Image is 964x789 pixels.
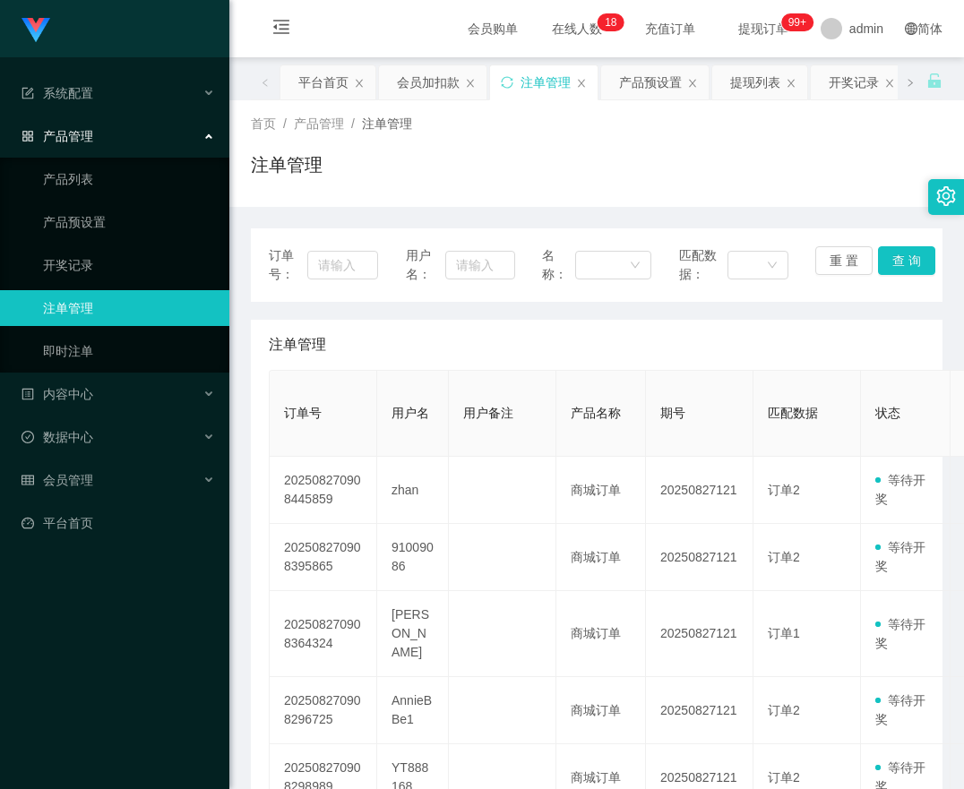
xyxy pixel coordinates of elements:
[729,22,797,35] span: 提现订单
[906,78,915,87] i: 图标: right
[270,457,377,524] td: 202508270908445859
[611,13,617,31] p: 8
[22,430,93,444] span: 数据中心
[22,505,215,541] a: 图标: dashboard平台首页
[875,693,925,726] span: 等待开奖
[377,457,449,524] td: zhan
[22,130,34,142] i: 图标: appstore-o
[261,78,270,87] i: 图标: left
[22,129,93,143] span: 产品管理
[829,65,879,99] div: 开奖记录
[781,13,813,31] sup: 974
[768,626,800,640] span: 订单1
[294,116,344,131] span: 产品管理
[251,116,276,131] span: 首页
[298,65,349,99] div: 平台首页
[556,524,646,591] td: 商城订单
[646,591,753,677] td: 20250827121
[630,260,641,272] i: 图标: down
[445,251,515,279] input: 请输入
[636,22,704,35] span: 充值订单
[283,116,287,131] span: /
[43,204,215,240] a: 产品预设置
[556,591,646,677] td: 商城订单
[875,473,925,506] span: 等待开奖
[392,406,429,420] span: 用户名
[270,677,377,744] td: 202508270908296725
[687,78,698,89] i: 图标: close
[875,406,900,420] span: 状态
[605,13,611,31] p: 1
[543,22,611,35] span: 在线人数
[815,246,873,275] button: 重 置
[768,703,800,717] span: 订单2
[377,591,449,677] td: [PERSON_NAME]
[926,73,942,89] i: 图标: unlock
[768,770,800,785] span: 订单2
[646,524,753,591] td: 20250827121
[521,65,571,99] div: 注单管理
[571,406,621,420] span: 产品名称
[406,246,445,284] span: 用户名：
[463,406,513,420] span: 用户备注
[878,246,935,275] button: 查 询
[679,246,728,284] span: 匹配数据：
[730,65,780,99] div: 提现列表
[786,78,796,89] i: 图标: close
[936,186,956,206] i: 图标: setting
[884,78,895,89] i: 图标: close
[269,334,326,356] span: 注单管理
[619,65,682,99] div: 产品预设置
[875,540,925,573] span: 等待开奖
[43,333,215,369] a: 即时注单
[22,473,93,487] span: 会员管理
[556,457,646,524] td: 商城订单
[377,524,449,591] td: 91009086
[22,474,34,486] i: 图标: table
[251,151,323,178] h1: 注单管理
[660,406,685,420] span: 期号
[43,247,215,283] a: 开奖记录
[270,524,377,591] td: 202508270908395865
[354,78,365,89] i: 图标: close
[22,86,93,100] span: 系统配置
[284,406,322,420] span: 订单号
[22,87,34,99] i: 图标: form
[768,550,800,564] span: 订单2
[501,76,513,89] i: 图标: sync
[307,251,378,279] input: 请输入
[556,677,646,744] td: 商城订单
[22,388,34,400] i: 图标: profile
[22,431,34,443] i: 图标: check-circle-o
[768,406,818,420] span: 匹配数据
[905,22,917,35] i: 图标: global
[22,387,93,401] span: 内容中心
[875,617,925,650] span: 等待开奖
[270,591,377,677] td: 202508270908364324
[576,78,587,89] i: 图标: close
[362,116,412,131] span: 注单管理
[768,483,800,497] span: 订单2
[43,290,215,326] a: 注单管理
[377,677,449,744] td: AnnieBBe1
[598,13,624,31] sup: 18
[646,677,753,744] td: 20250827121
[542,246,575,284] span: 名称：
[646,457,753,524] td: 20250827121
[767,260,778,272] i: 图标: down
[397,65,460,99] div: 会员加扣款
[22,18,50,43] img: logo.9652507e.png
[465,78,476,89] i: 图标: close
[269,246,307,284] span: 订单号：
[251,1,312,58] i: 图标: menu-fold
[43,161,215,197] a: 产品列表
[351,116,355,131] span: /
